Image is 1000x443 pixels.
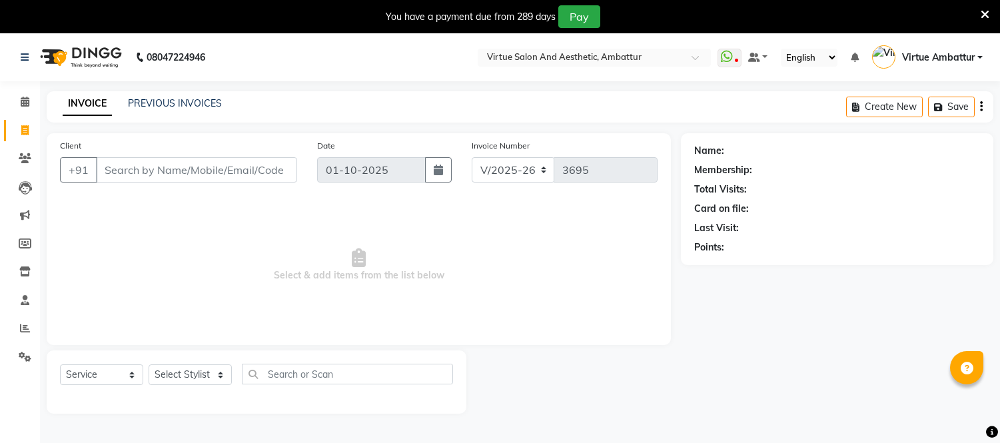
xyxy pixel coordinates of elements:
b: 08047224946 [147,39,205,76]
div: You have a payment due from 289 days [386,10,556,24]
div: Last Visit: [694,221,739,235]
div: Card on file: [694,202,749,216]
input: Search by Name/Mobile/Email/Code [96,157,297,183]
label: Date [317,140,335,152]
a: INVOICE [63,92,112,116]
button: Pay [558,5,600,28]
button: Save [928,97,975,117]
span: Select & add items from the list below [60,199,658,332]
button: +91 [60,157,97,183]
span: Virtue Ambattur [902,51,975,65]
img: logo [34,39,125,76]
div: Points: [694,240,724,254]
div: Name: [694,144,724,158]
div: Total Visits: [694,183,747,197]
img: Virtue Ambattur [872,45,895,69]
label: Client [60,140,81,152]
a: PREVIOUS INVOICES [128,97,222,109]
button: Create New [846,97,923,117]
iframe: chat widget [944,390,987,430]
label: Invoice Number [472,140,530,152]
div: Membership: [694,163,752,177]
input: Search or Scan [242,364,453,384]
